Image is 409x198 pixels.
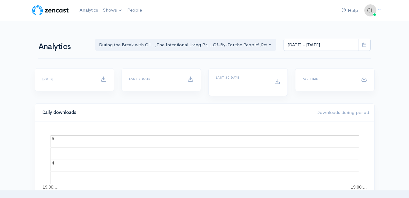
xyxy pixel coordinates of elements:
img: ... [364,4,376,16]
div: During the Break with Cli... , The Intentional Living Pr... , Of-By-For the People! , Rethink - R... [99,41,267,48]
h6: All time [303,77,354,80]
a: Help [339,4,361,17]
h4: Daily downloads [42,110,309,115]
text: 19:00:… [351,185,367,189]
h1: Analytics [38,42,88,51]
h6: Last 30 days [216,76,267,79]
h6: [DATE] [42,77,93,80]
span: Downloads during period: [316,109,371,115]
input: analytics date range selector [284,39,358,51]
h6: Last 7 days [129,77,180,80]
text: 5 [52,136,54,141]
a: Analytics [77,4,100,17]
text: 19:00:… [43,185,59,189]
text: 4 [52,161,54,165]
a: Shows [100,4,125,17]
button: During the Break with Cli..., The Intentional Living Pr..., Of-By-For the People!, Rethink - Rese... [95,39,277,51]
a: People [125,4,144,17]
img: ZenCast Logo [31,4,70,16]
svg: A chart. [42,129,367,190]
